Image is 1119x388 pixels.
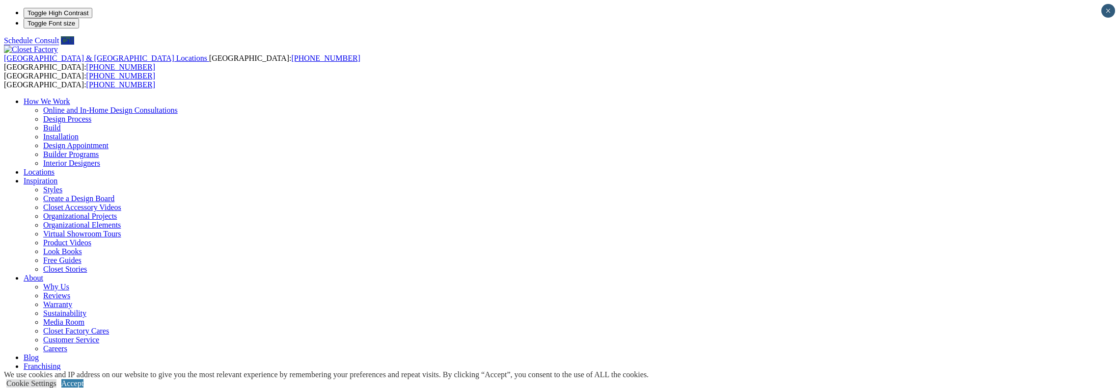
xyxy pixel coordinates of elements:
[43,318,84,326] a: Media Room
[24,362,61,370] a: Franchising
[43,291,70,300] a: Reviews
[24,177,57,185] a: Inspiration
[43,115,91,123] a: Design Process
[4,370,649,379] div: We use cookies and IP address on our website to give you the most relevant experience by remember...
[86,63,155,71] a: [PHONE_NUMBER]
[1101,4,1115,18] button: Close
[43,327,109,335] a: Closet Factory Cares
[43,309,86,317] a: Sustainability
[24,97,70,105] a: How We Work
[86,80,155,89] a: [PHONE_NUMBER]
[24,168,55,176] a: Locations
[43,344,67,353] a: Careers
[291,54,360,62] a: [PHONE_NUMBER]
[43,141,109,150] a: Design Appointment
[43,106,178,114] a: Online and In-Home Design Consultations
[43,265,87,273] a: Closet Stories
[43,300,72,309] a: Warranty
[43,256,82,264] a: Free Guides
[43,185,62,194] a: Styles
[86,72,155,80] a: [PHONE_NUMBER]
[43,194,114,203] a: Create a Design Board
[43,238,91,247] a: Product Videos
[4,72,155,89] span: [GEOGRAPHIC_DATA]: [GEOGRAPHIC_DATA]:
[6,379,56,388] a: Cookie Settings
[43,230,121,238] a: Virtual Showroom Tours
[43,150,99,158] a: Builder Programs
[27,20,75,27] span: Toggle Font size
[4,54,209,62] a: [GEOGRAPHIC_DATA] & [GEOGRAPHIC_DATA] Locations
[24,8,92,18] button: Toggle High Contrast
[43,283,69,291] a: Why Us
[43,247,82,256] a: Look Books
[27,9,88,17] span: Toggle High Contrast
[43,132,79,141] a: Installation
[24,274,43,282] a: About
[24,18,79,28] button: Toggle Font size
[43,203,121,211] a: Closet Accessory Videos
[4,54,360,71] span: [GEOGRAPHIC_DATA]: [GEOGRAPHIC_DATA]:
[61,379,83,388] a: Accept
[43,212,117,220] a: Organizational Projects
[24,353,39,362] a: Blog
[4,54,207,62] span: [GEOGRAPHIC_DATA] & [GEOGRAPHIC_DATA] Locations
[61,36,74,45] a: Call
[43,336,99,344] a: Customer Service
[43,124,61,132] a: Build
[4,36,59,45] a: Schedule Consult
[43,221,121,229] a: Organizational Elements
[43,159,100,167] a: Interior Designers
[4,45,58,54] img: Closet Factory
